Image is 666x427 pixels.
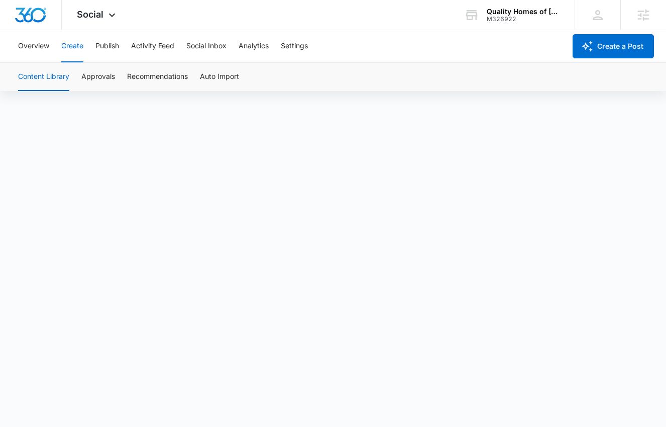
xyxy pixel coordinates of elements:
button: Activity Feed [131,30,174,62]
button: Recommendations [127,63,188,91]
button: Analytics [239,30,269,62]
button: Overview [18,30,49,62]
button: Content Library [18,63,69,91]
button: Auto Import [200,63,239,91]
button: Create a Post [573,34,654,58]
button: Create [61,30,83,62]
button: Social Inbox [186,30,227,62]
span: Social [77,9,103,20]
div: account name [487,8,560,16]
div: account id [487,16,560,23]
button: Publish [95,30,119,62]
button: Settings [281,30,308,62]
button: Approvals [81,63,115,91]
